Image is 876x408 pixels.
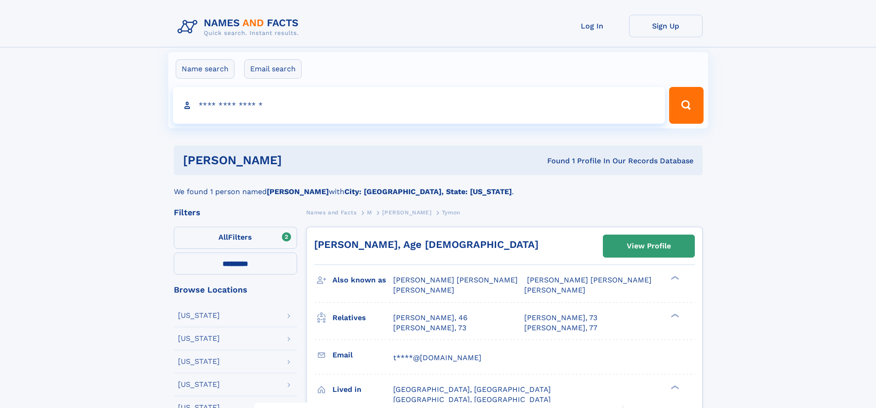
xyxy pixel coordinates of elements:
div: [US_STATE] [178,335,220,342]
span: [PERSON_NAME] [393,286,454,294]
a: [PERSON_NAME], Age [DEMOGRAPHIC_DATA] [314,239,538,250]
button: Search Button [669,87,703,124]
div: Found 1 Profile In Our Records Database [414,156,693,166]
div: ❯ [669,384,680,390]
div: [US_STATE] [178,381,220,388]
h3: Lived in [332,382,393,397]
div: Filters [174,208,297,217]
h1: [PERSON_NAME] [183,155,415,166]
a: Sign Up [629,15,703,37]
div: [US_STATE] [178,358,220,365]
div: Browse Locations [174,286,297,294]
a: View Profile [603,235,694,257]
span: [PERSON_NAME] [524,286,585,294]
div: ❯ [669,275,680,281]
img: Logo Names and Facts [174,15,306,40]
a: Names and Facts [306,207,357,218]
a: [PERSON_NAME], 46 [393,313,468,323]
span: Tymon [442,209,460,216]
span: [GEOGRAPHIC_DATA], [GEOGRAPHIC_DATA] [393,395,551,404]
a: M [367,207,372,218]
div: View Profile [627,236,671,257]
div: We found 1 person named with . [174,175,703,197]
label: Filters [174,227,297,249]
div: [US_STATE] [178,312,220,319]
span: [PERSON_NAME] [PERSON_NAME] [527,276,652,284]
input: search input [173,87,665,124]
div: ❯ [669,312,680,318]
b: [PERSON_NAME] [267,187,329,196]
a: Log In [555,15,629,37]
h3: Relatives [332,310,393,326]
a: [PERSON_NAME] [382,207,431,218]
label: Email search [244,59,302,79]
label: Name search [176,59,235,79]
span: [GEOGRAPHIC_DATA], [GEOGRAPHIC_DATA] [393,385,551,394]
a: [PERSON_NAME], 73 [393,323,466,333]
h3: Email [332,347,393,363]
span: M [367,209,372,216]
span: All [218,233,228,241]
a: [PERSON_NAME], 77 [524,323,597,333]
b: City: [GEOGRAPHIC_DATA], State: [US_STATE] [344,187,512,196]
a: [PERSON_NAME], 73 [524,313,597,323]
span: [PERSON_NAME] [382,209,431,216]
span: [PERSON_NAME] [PERSON_NAME] [393,276,518,284]
h3: Also known as [332,272,393,288]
